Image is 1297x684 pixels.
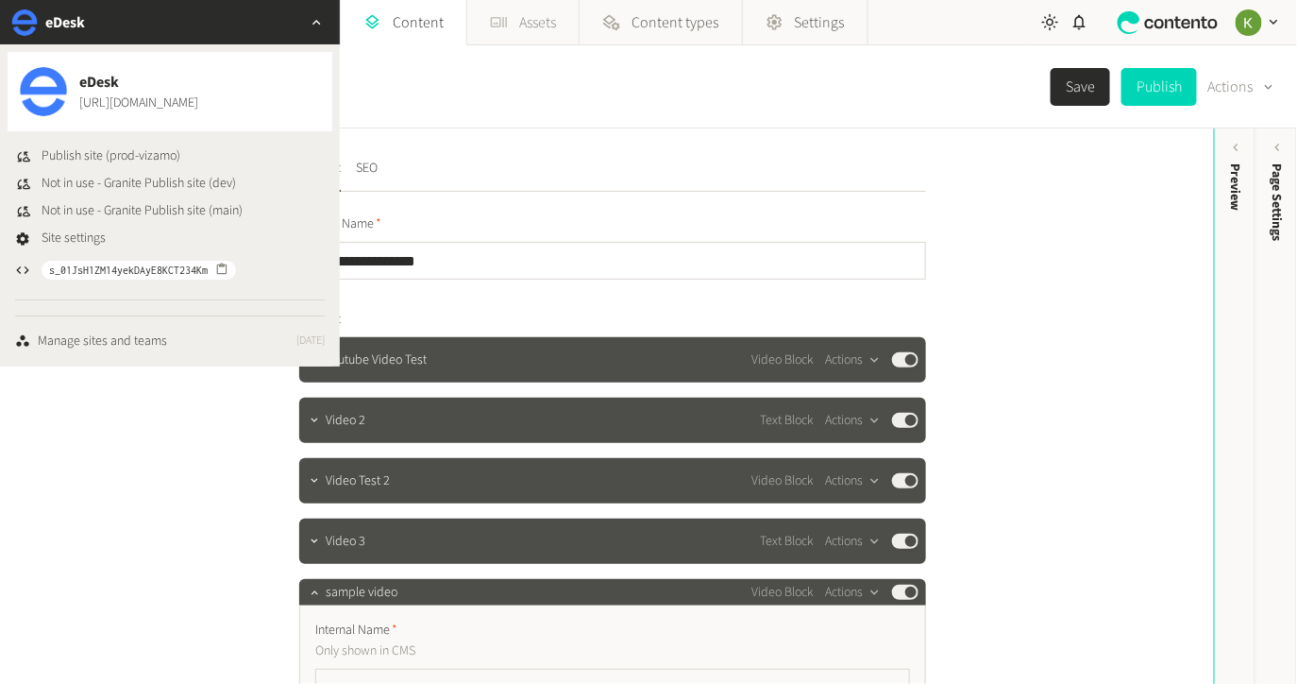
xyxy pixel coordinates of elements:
[42,174,236,194] span: Not in use - Granite Publish site (dev)
[326,411,365,431] span: Video 2
[1208,68,1274,106] button: Actions
[42,201,243,221] span: Not in use - Granite Publish site (main)
[1268,163,1288,241] span: Page Settings
[315,621,397,641] span: Internal Name
[825,581,881,604] button: Actions
[42,261,236,280] button: s_01JsH1ZM14yekDAyE8KCT234Km
[825,470,881,492] button: Actions
[38,332,167,351] div: Manage sites and teams
[760,411,814,431] span: Text Block
[11,9,38,36] img: eDesk
[825,409,881,432] button: Actions
[1226,163,1246,211] div: Preview
[751,351,814,370] span: Video Block
[296,333,325,350] span: [DATE]
[356,159,378,192] button: SEO
[825,349,881,371] button: Actions
[15,174,236,194] button: Not in use - Granite Publish site (dev)
[1051,68,1110,106] button: Save
[326,471,390,491] span: Video Test 2
[45,11,85,34] h2: eDesk
[326,583,397,603] span: sample video
[42,229,106,248] span: Site settings
[15,201,243,221] button: Not in use - Granite Publish site (main)
[15,146,180,166] button: Publish site (prod-vizamo)
[751,471,814,491] span: Video Block
[632,11,719,34] span: Content types
[79,94,198,113] a: [URL][DOMAIN_NAME]
[79,71,198,94] span: eDesk
[299,214,381,234] span: Internal Name
[49,262,208,279] span: s_01JsH1ZM14yekDAyE8KCT234Km
[315,641,745,661] p: Only shown in CMS
[19,67,68,116] img: eDesk
[1236,9,1262,36] img: Keelin Terry
[825,530,881,553] button: Actions
[760,532,814,552] span: Text Block
[1121,68,1197,106] button: Publish
[42,146,180,166] span: Publish site (prod-vizamo)
[751,583,814,603] span: Video Block
[326,351,427,370] span: Youtube Video Test
[326,532,365,552] span: Video 3
[795,11,845,34] span: Settings
[15,332,167,351] a: Manage sites and teams
[15,229,106,248] a: Site settings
